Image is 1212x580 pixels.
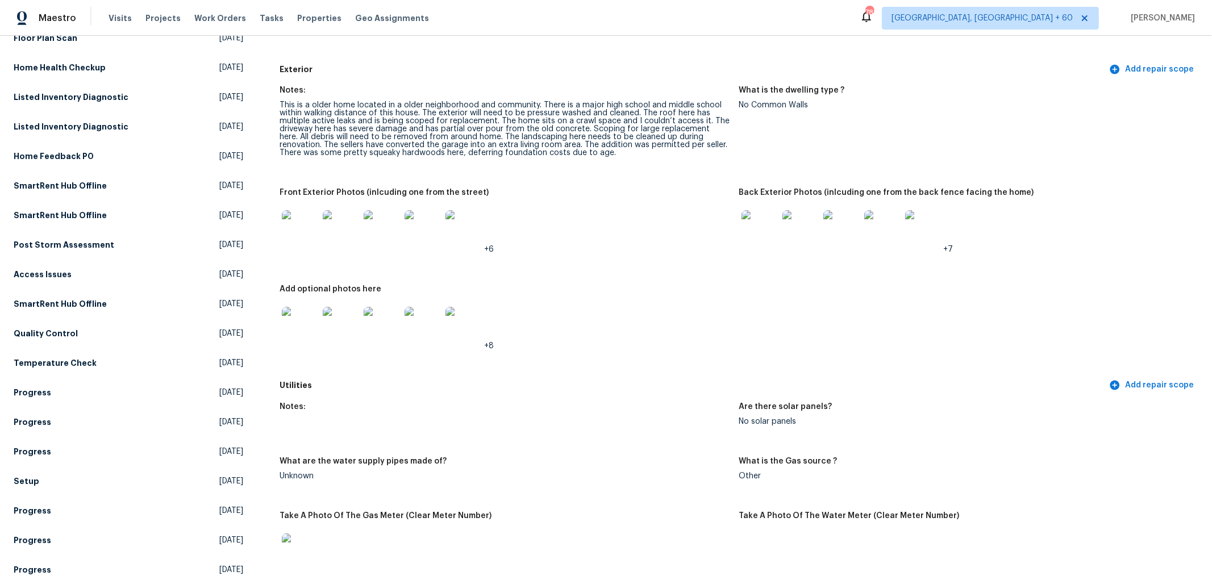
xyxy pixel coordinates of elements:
div: Unknown [280,472,730,480]
h5: Progress [14,505,51,516]
span: Add repair scope [1111,62,1194,77]
h5: Listed Inventory Diagnostic [14,91,128,103]
div: No Common Walls [739,101,1189,109]
h5: Take A Photo Of The Water Meter (Clear Meter Number) [739,512,960,520]
h5: Listed Inventory Diagnostic [14,121,128,132]
a: Quality Control[DATE] [14,323,243,344]
a: Progress[DATE] [14,530,243,550]
h5: Access Issues [14,269,72,280]
span: Tasks [260,14,284,22]
h5: Utilities [280,379,1107,391]
h5: What is the Gas source ? [739,457,838,465]
h5: Progress [14,535,51,546]
a: Setup[DATE] [14,471,243,491]
h5: Setup [14,475,39,487]
h5: Add optional photos here [280,285,381,293]
h5: Temperature Check [14,357,97,369]
div: This is a older home located in a older neighborhood and community. There is a major high school ... [280,101,730,157]
h5: Take A Photo Of The Gas Meter (Clear Meter Number) [280,512,492,520]
span: Properties [297,12,341,24]
span: +7 [944,245,953,253]
span: [DATE] [219,269,243,280]
h5: Notes: [280,86,306,94]
div: No solar panels [739,418,1189,425]
h5: What is the dwelling type ? [739,86,845,94]
span: Geo Assignments [355,12,429,24]
h5: Post Storm Assessment [14,239,114,251]
h5: Front Exterior Photos (inlcuding one from the street) [280,189,489,197]
h5: Progress [14,446,51,457]
a: Progress[DATE] [14,382,243,403]
a: SmartRent Hub Offline[DATE] [14,176,243,196]
a: SmartRent Hub Offline[DATE] [14,205,243,226]
a: Listed Inventory Diagnostic[DATE] [14,87,243,107]
h5: Progress [14,387,51,398]
h5: Progress [14,564,51,575]
h5: Notes: [280,403,306,411]
span: [DATE] [219,446,243,457]
span: [DATE] [219,151,243,162]
span: [DATE] [219,298,243,310]
a: Home Health Checkup[DATE] [14,57,243,78]
span: [GEOGRAPHIC_DATA], [GEOGRAPHIC_DATA] + 60 [892,12,1073,24]
div: Other [739,472,1189,480]
a: Listed Inventory Diagnostic[DATE] [14,116,243,137]
span: [DATE] [219,416,243,428]
span: [DATE] [219,210,243,221]
span: [DATE] [219,32,243,44]
span: +6 [484,245,494,253]
h5: Floor Plan Scan [14,32,77,44]
span: [DATE] [219,180,243,191]
span: [DATE] [219,121,243,132]
span: Projects [145,12,181,24]
a: Post Storm Assessment[DATE] [14,235,243,255]
h5: Are there solar panels? [739,403,832,411]
h5: Exterior [280,64,1107,76]
button: Add repair scope [1107,375,1198,396]
a: Temperature Check[DATE] [14,353,243,373]
span: [PERSON_NAME] [1126,12,1195,24]
h5: What are the water supply pipes made of? [280,457,447,465]
span: [DATE] [219,475,243,487]
a: Floor Plan Scan[DATE] [14,28,243,48]
span: [DATE] [219,357,243,369]
button: Add repair scope [1107,59,1198,80]
span: +8 [484,342,494,350]
span: [DATE] [219,91,243,103]
h5: Home Feedback P0 [14,151,94,162]
h5: SmartRent Hub Offline [14,180,107,191]
span: Work Orders [194,12,246,24]
span: [DATE] [219,387,243,398]
span: Maestro [39,12,76,24]
span: Add repair scope [1111,378,1194,393]
a: Progress[DATE] [14,441,243,462]
a: Progress[DATE] [14,560,243,580]
a: Home Feedback P0[DATE] [14,146,243,166]
a: SmartRent Hub Offline[DATE] [14,294,243,314]
span: [DATE] [219,328,243,339]
a: Access Issues[DATE] [14,264,243,285]
a: Progress[DATE] [14,412,243,432]
h5: Progress [14,416,51,428]
span: [DATE] [219,239,243,251]
span: [DATE] [219,535,243,546]
span: Visits [109,12,132,24]
h5: Back Exterior Photos (inlcuding one from the back fence facing the home) [739,189,1034,197]
h5: Home Health Checkup [14,62,106,73]
span: [DATE] [219,564,243,575]
span: [DATE] [219,505,243,516]
a: Progress[DATE] [14,500,243,521]
h5: SmartRent Hub Offline [14,298,107,310]
div: 783 [865,7,873,18]
h5: SmartRent Hub Offline [14,210,107,221]
h5: Quality Control [14,328,78,339]
span: [DATE] [219,62,243,73]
